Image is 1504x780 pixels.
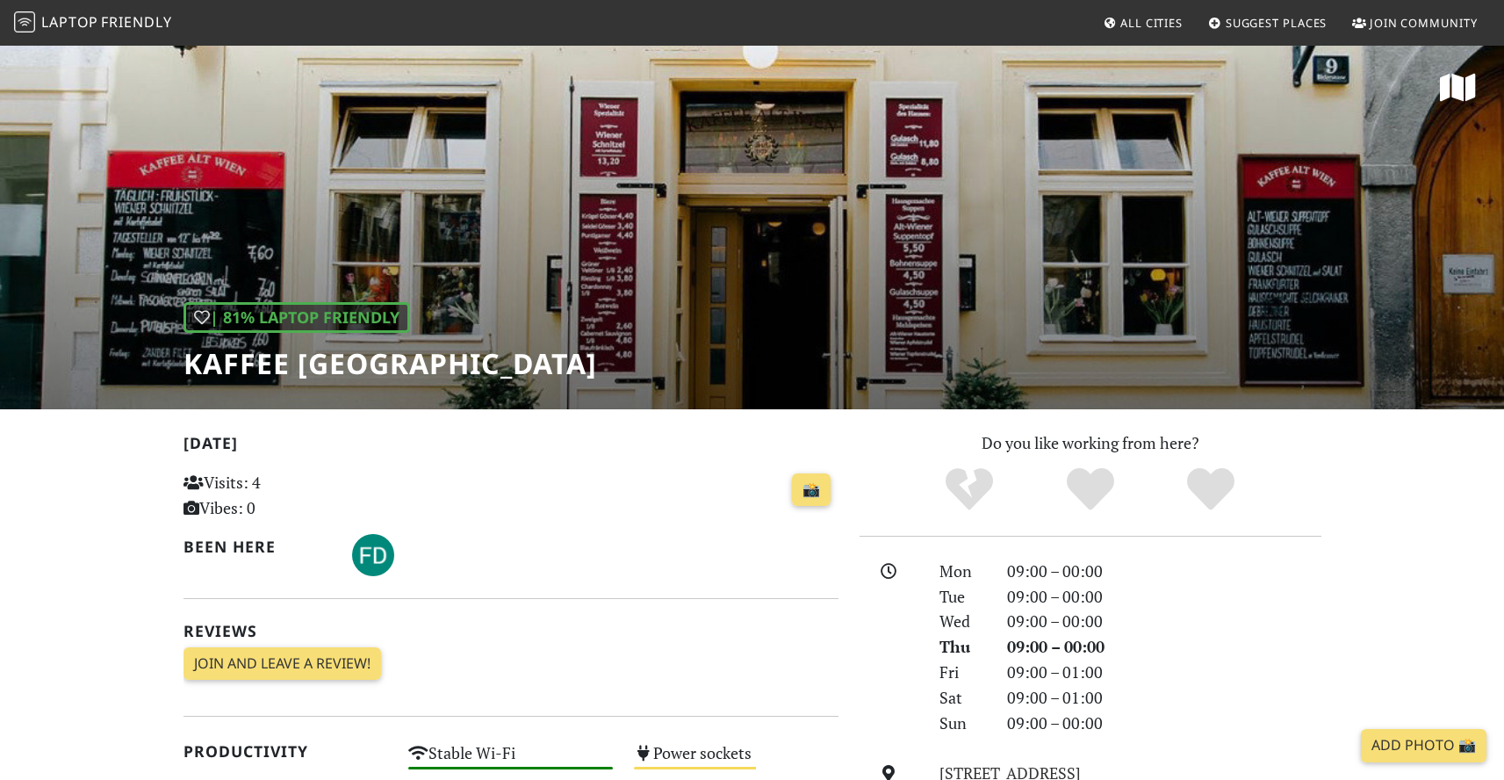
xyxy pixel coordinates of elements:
[184,538,332,556] h2: Been here
[352,543,394,564] span: FD S
[929,584,996,610] div: Tue
[101,12,171,32] span: Friendly
[1370,15,1478,31] span: Join Community
[1345,7,1485,39] a: Join Community
[909,466,1030,514] div: No
[1096,7,1190,39] a: All Cities
[184,742,388,761] h2: Productivity
[1361,729,1486,762] a: Add Photo 📸
[997,584,1332,610] div: 09:00 – 00:00
[1226,15,1328,31] span: Suggest Places
[184,347,597,380] h1: Kaffee [GEOGRAPHIC_DATA]
[184,647,381,681] a: Join and leave a review!
[929,609,996,634] div: Wed
[352,534,394,576] img: 4357-fd.jpg
[184,622,838,640] h2: Reviews
[1201,7,1335,39] a: Suggest Places
[929,660,996,685] div: Fri
[184,302,410,333] div: | 81% Laptop Friendly
[929,559,996,584] div: Mon
[997,559,1332,584] div: 09:00 – 00:00
[997,711,1332,736] div: 09:00 – 00:00
[997,609,1332,634] div: 09:00 – 00:00
[997,685,1332,711] div: 09:00 – 01:00
[41,12,98,32] span: Laptop
[14,11,35,32] img: LaptopFriendly
[184,434,838,459] h2: [DATE]
[929,634,996,660] div: Thu
[1150,466,1271,514] div: Definitely!
[929,711,996,736] div: Sun
[929,685,996,711] div: Sat
[792,473,831,507] a: 📸
[997,660,1332,685] div: 09:00 – 01:00
[860,430,1321,456] p: Do you like working from here?
[997,634,1332,660] div: 09:00 – 00:00
[1120,15,1183,31] span: All Cities
[184,470,388,521] p: Visits: 4 Vibes: 0
[14,8,172,39] a: LaptopFriendly LaptopFriendly
[1030,466,1151,514] div: Yes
